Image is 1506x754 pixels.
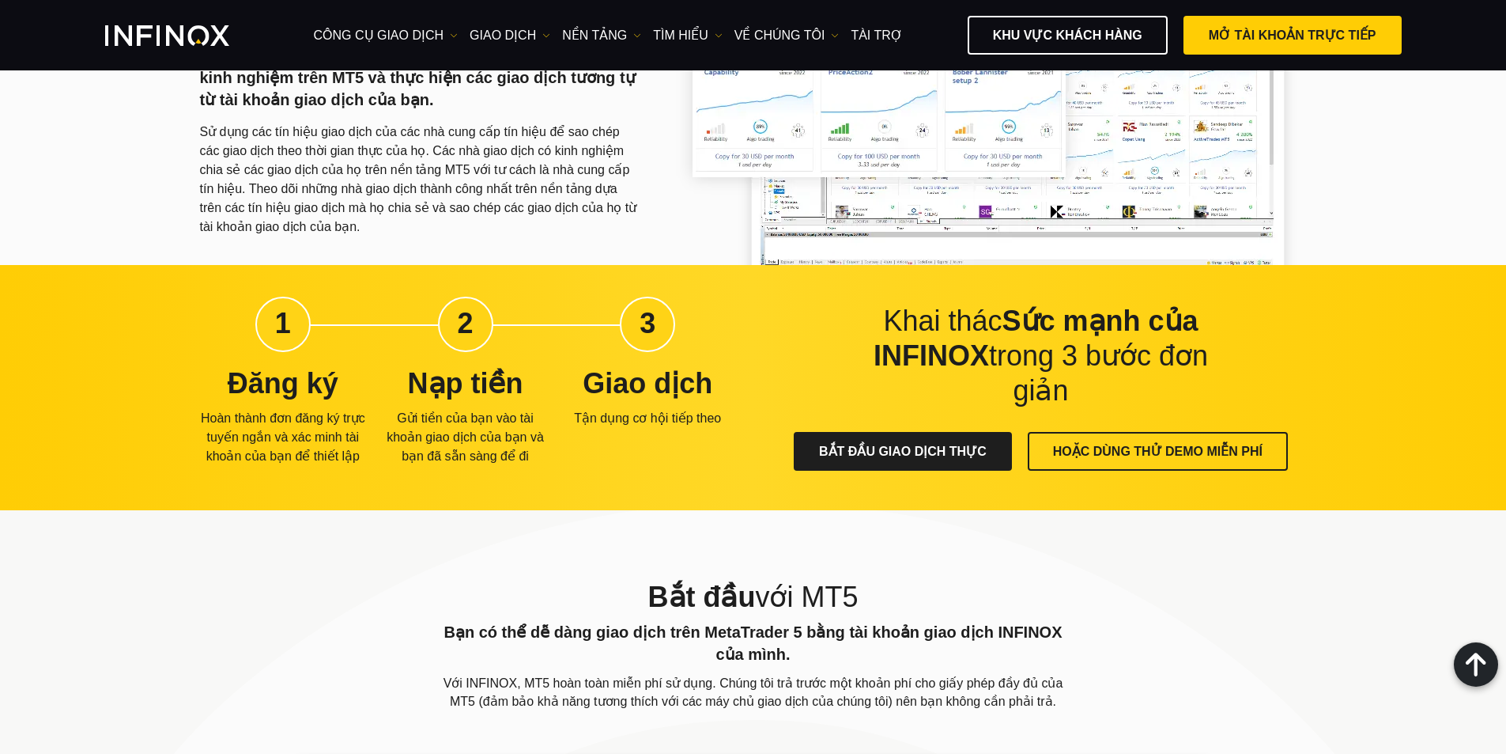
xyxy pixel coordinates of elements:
strong: Nạp tiền [408,367,523,400]
a: Tài trợ [851,26,902,45]
strong: Đăng ký [228,367,338,400]
a: Tìm hiểu [653,26,723,45]
a: công cụ giao dịch [314,26,459,45]
a: BẮT ĐẦU GIAO DỊCH THỰC [794,432,1012,471]
h2: với MT5 [437,577,1070,618]
strong: 2 [457,307,473,339]
p: Với INFINOX, MT5 hoàn toàn miễn phí sử dụng. Chúng tôi trả trước một khoản phí cho giấy phép đầy ... [437,675,1070,711]
a: GIAO DỊCH [470,26,550,45]
a: VỀ CHÚNG TÔI [734,26,840,45]
p: Hoàn thành đơn đăng ký trực tuyến ngắn và xác minh tài khoản của bạn để thiết lập [200,409,367,466]
p: Gửi tiền của bạn vào tài khoản giao dịch của bạn và bạn đã sẵn sàng để đi [382,409,549,466]
strong: Sức mạnh của INFINOX [874,305,1198,372]
strong: Khám phá hoạt động giao dịch của các nhà giao dịch giàu kinh nghiệm trên MT5 và thực hiện các gia... [200,47,639,108]
a: NỀN TẢNG [562,26,641,45]
p: Tận dụng cơ hội tiếp theo [564,409,731,428]
a: MỞ TÀI KHOẢN TRỰC TIẾP [1183,16,1402,55]
strong: Bạn có thể dễ dàng giao dịch trên MetaTrader 5 bằng tài khoản giao dịch INFINOX của mình. [443,623,1062,663]
a: HOẶC DÙNG THỬ DEMO MIỄN PHÍ [1028,432,1288,471]
p: Sử dụng các tín hiệu giao dịch của các nhà cung cấp tín hiệu để sao chép các giao dịch theo thời ... [200,123,643,237]
strong: 3 [640,307,655,339]
h2: Khai thác trong 3 bước đơn giản [844,304,1239,408]
strong: Giao dịch [583,367,712,400]
strong: 1 [275,307,291,339]
a: INFINOX Logo [105,25,266,46]
a: KHU VỰC KHÁCH HÀNG [968,16,1168,55]
strong: Bắt đầu [648,581,756,613]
